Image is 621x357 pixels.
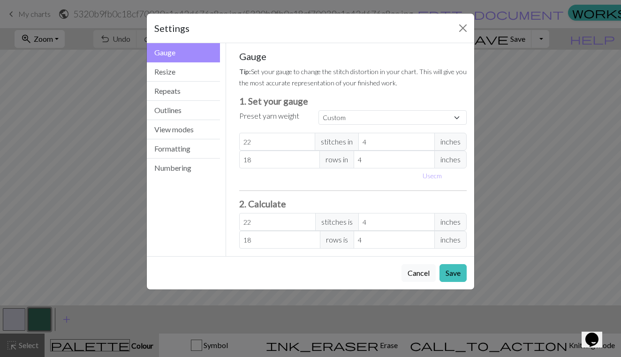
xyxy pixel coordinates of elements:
[434,231,467,249] span: inches
[319,151,354,168] span: rows in
[147,62,220,82] button: Resize
[239,68,467,87] small: Set your gauge to change the stitch distortion in your chart. This will give you the most accurat...
[315,133,359,151] span: stitches in
[147,139,220,159] button: Formatting
[147,43,220,62] button: Gauge
[434,151,467,168] span: inches
[439,264,467,282] button: Save
[147,101,220,120] button: Outlines
[434,213,467,231] span: inches
[315,213,359,231] span: stitches is
[239,68,251,76] strong: Tip:
[147,120,220,139] button: View modes
[147,159,220,177] button: Numbering
[154,21,189,35] h5: Settings
[239,96,467,106] h3: 1. Set your gauge
[455,21,470,36] button: Close
[239,110,299,122] label: Preset yarn weight
[147,82,220,101] button: Repeats
[582,319,612,348] iframe: chat widget
[320,231,354,249] span: rows is
[418,168,446,183] button: Usecm
[401,264,436,282] button: Cancel
[239,51,467,62] h5: Gauge
[239,198,467,209] h3: 2. Calculate
[434,133,467,151] span: inches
